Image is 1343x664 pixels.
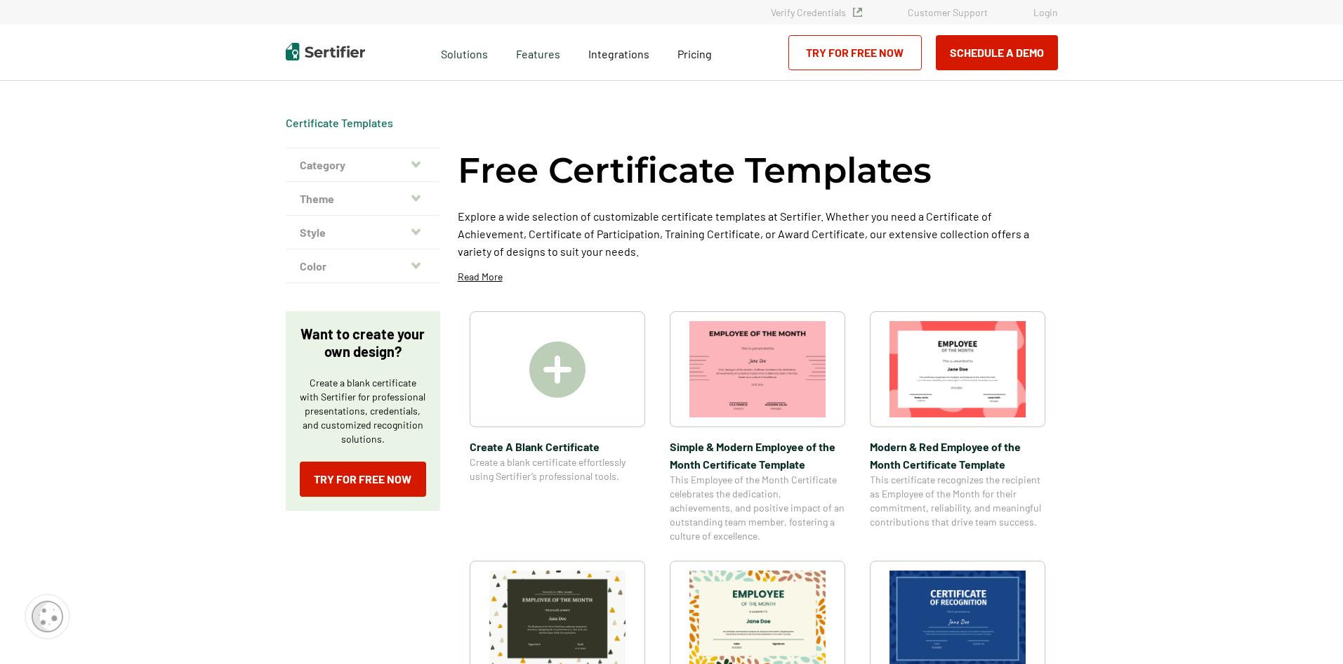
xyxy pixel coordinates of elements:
[853,8,862,17] img: Verified
[300,462,426,497] a: Try for Free Now
[529,341,586,398] img: Create A Blank Certificate
[300,325,426,360] p: Want to create your own design?
[286,249,440,283] button: Color
[286,148,440,182] button: Category
[286,43,365,60] img: Sertifier | Digital Credentialing Platform
[286,116,393,130] div: Breadcrumb
[908,6,988,18] a: Customer Support
[870,311,1045,543] a: Modern & Red Employee of the Month Certificate TemplateModern & Red Employee of the Month Certifi...
[458,207,1058,260] p: Explore a wide selection of customizable certificate templates at Sertifier. Whether you need a C...
[870,438,1045,473] span: Modern & Red Employee of the Month Certificate Template
[286,116,393,130] span: Certificate Templates
[300,376,426,446] p: Create a blank certificate with Sertifier for professional presentations, credentials, and custom...
[441,44,488,61] span: Solutions
[458,148,932,193] h1: Free Certificate Templates
[470,438,645,455] span: Create A Blank Certificate
[677,47,712,60] span: Pricing
[889,321,1026,417] img: Modern & Red Employee of the Month Certificate Template
[670,473,845,543] span: This Employee of the Month Certificate celebrates the dedication, achievements, and positive impa...
[32,601,63,632] img: Cookie Popup Icon
[588,44,649,61] a: Integrations
[670,438,845,473] span: Simple & Modern Employee of the Month Certificate Template
[788,35,922,70] a: Try for Free Now
[870,473,1045,529] span: This certificate recognizes the recipient as Employee of the Month for their commitment, reliabil...
[516,44,560,61] span: Features
[1033,6,1058,18] a: Login
[286,182,440,216] button: Theme
[588,47,649,60] span: Integrations
[458,270,503,284] p: Read More
[771,6,862,18] a: Verify Credentials
[936,35,1058,70] button: Schedule a Demo
[670,311,845,543] a: Simple & Modern Employee of the Month Certificate TemplateSimple & Modern Employee of the Month C...
[470,455,645,483] span: Create a blank certificate effortlessly using Sertifier’s professional tools.
[286,216,440,249] button: Style
[677,44,712,61] a: Pricing
[689,321,826,417] img: Simple & Modern Employee of the Month Certificate Template
[286,116,393,129] a: Certificate Templates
